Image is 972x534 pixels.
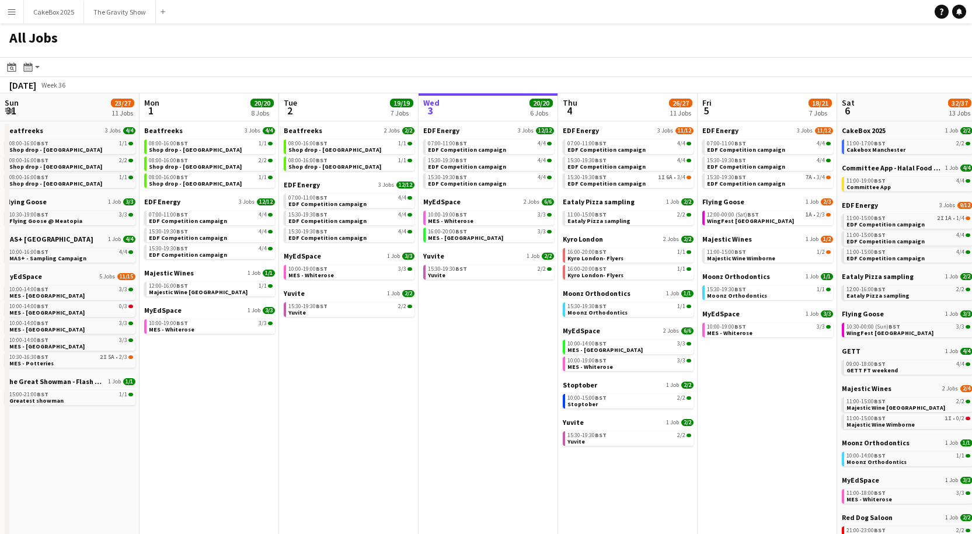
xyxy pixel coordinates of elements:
[398,229,406,235] span: 4/4
[563,235,694,243] a: Kyro London2 Jobs2/2
[563,126,694,197] div: EDF Energy3 Jobs11/1207:00-11:00BST4/4EDF Competition campaign15:30-19:30BST4/4EDF Competition ca...
[567,163,646,170] span: EDF Competition campaign
[176,173,188,181] span: BST
[846,221,925,228] span: EDF Competition campaign
[595,156,607,164] span: BST
[288,139,412,153] a: 08:00-16:00BST1/1Shop drop - [GEOGRAPHIC_DATA]
[455,265,467,273] span: BST
[707,139,831,153] a: 07:00-11:00BST4/4EDF Competition campaign
[428,217,473,225] span: MES - Whiterose
[707,146,785,153] span: EDF Competition campaign
[284,180,414,252] div: EDF Energy3 Jobs12/1207:00-11:00BST4/4EDF Competition campaign15:30-19:30BST4/4EDF Competition ca...
[398,266,406,272] span: 3/3
[423,197,461,206] span: MyEdSpace
[5,235,135,243] a: MAS+ [GEOGRAPHIC_DATA]1 Job4/4
[149,234,227,242] span: EDF Competition campaign
[144,197,275,268] div: EDF Energy3 Jobs12/1207:00-11:00BST4/4EDF Competition campaign15:30-19:30BST4/4EDF Competition ca...
[428,229,467,235] span: 16:00-20:00
[37,156,48,164] span: BST
[595,173,607,181] span: BST
[108,198,121,205] span: 1 Job
[702,235,833,243] a: Majestic Wines1 Job1/2
[423,252,444,260] span: Yuvite
[455,211,467,218] span: BST
[316,265,328,273] span: BST
[567,156,691,170] a: 15:30-19:30BST4/4EDF Competition campaign
[538,141,546,146] span: 4/4
[149,246,188,252] span: 15:30-19:30
[9,217,82,225] span: Flying Goose @ Meatopia
[378,182,394,189] span: 3 Jobs
[144,197,275,206] a: EDF Energy3 Jobs12/12
[455,228,467,235] span: BST
[563,235,603,243] span: Kyro London
[123,127,135,134] span: 4/4
[423,197,554,252] div: MyEdSpace2 Jobs6/610:00-19:00BST3/3MES - Whiterose16:00-20:00BST3/3MES - [GEOGRAPHIC_DATA]
[567,265,691,278] a: 16:00-20:00BST1/1Kyro London- Flyers
[821,236,833,243] span: 1/2
[527,253,539,260] span: 1 Job
[176,245,188,252] span: BST
[707,156,831,170] a: 15:30-19:30BST4/4EDF Competition campaign
[707,141,746,146] span: 07:00-11:00
[821,198,833,205] span: 2/3
[455,173,467,181] span: BST
[817,158,825,163] span: 4/4
[702,126,738,135] span: EDF Energy
[518,127,534,134] span: 3 Jobs
[563,197,694,206] a: Eataly Pizza sampling1 Job2/2
[567,139,691,153] a: 07:00-11:00BST4/4EDF Competition campaign
[149,217,227,225] span: EDF Competition campaign
[806,236,818,243] span: 1 Job
[149,156,273,170] a: 08:00-16:00BST2/2Shop drop - [GEOGRAPHIC_DATA]
[846,238,925,245] span: EDF Competition campaign
[149,211,273,224] a: 07:00-11:00BST4/4EDF Competition campaign
[176,139,188,147] span: BST
[108,236,121,243] span: 1 Job
[563,235,694,289] div: Kyro London2 Jobs2/216:00-20:00BST1/1Kyro London- Flyers16:00-20:00BST1/1Kyro London- Flyers
[284,252,321,260] span: MyEdSpace
[284,180,320,189] span: EDF Energy
[707,211,831,224] a: 12:00-00:00 (Sat)BST1A•2/3WingFest [GEOGRAPHIC_DATA]
[806,174,812,180] span: 7A
[702,197,833,235] div: Flying Goose1 Job2/312:00-00:00 (Sat)BST1A•2/3WingFest [GEOGRAPHIC_DATA]
[9,158,48,163] span: 08:00-16:00
[455,139,467,147] span: BST
[681,236,694,243] span: 2/2
[24,1,84,23] button: CakeBox 2025
[846,139,970,153] a: 11:00-17:00BST2/2Cakebox Manchester
[806,212,812,218] span: 1A
[707,212,759,218] span: 12:00-00:00 (Sat)
[288,163,381,170] span: Shop drop - Newcastle Upon Tyne
[846,178,886,184] span: 11:00-19:00
[428,174,467,180] span: 15:30-19:30
[423,252,554,260] a: Yuvite1 Job2/2
[176,211,188,218] span: BST
[595,211,607,218] span: BST
[423,252,554,282] div: Yuvite1 Job2/215:30-19:30BST2/2Yuvite
[288,234,367,242] span: EDF Competition campaign
[846,232,886,238] span: 11:00-15:00
[734,248,746,256] span: BST
[398,212,406,218] span: 4/4
[119,158,127,163] span: 2/2
[144,197,180,206] span: EDF Energy
[945,165,958,172] span: 1 Job
[9,212,48,218] span: 10:30-19:00
[398,141,406,146] span: 1/1
[428,211,552,224] a: 10:00-19:00BST3/3MES - Whiterose
[817,174,825,180] span: 3/4
[567,141,607,146] span: 07:00-11:00
[563,126,694,135] a: EDF Energy3 Jobs11/12
[288,229,328,235] span: 15:30-19:30
[284,126,322,135] span: Beatfreeks
[956,249,964,255] span: 4/4
[842,201,878,210] span: EDF Energy
[149,173,273,187] a: 08:00-16:00BST1/1Shop drop - [GEOGRAPHIC_DATA]
[5,235,135,272] div: MAS+ [GEOGRAPHIC_DATA]1 Job4/410:00-16:00BST4/4MAS+ - Sampling Campaign
[734,139,746,147] span: BST
[144,126,183,135] span: Beatfreeks
[284,252,414,260] a: MyEdSpace1 Job3/3
[536,127,554,134] span: 12/12
[846,231,970,245] a: 11:00-15:00BST4/4EDF Competition campaign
